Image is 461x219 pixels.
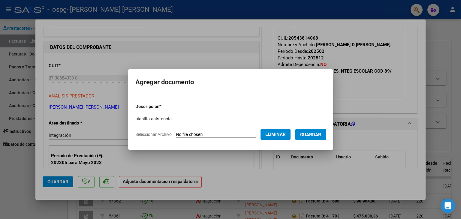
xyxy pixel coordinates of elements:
button: Eliminar [261,129,291,140]
span: Eliminar [265,132,286,137]
span: Seleccionar Archivo [135,132,172,137]
button: Guardar [295,129,326,140]
h2: Agregar documento [135,76,326,88]
p: Descripcion [135,103,193,110]
div: Open Intercom Messenger [441,199,455,213]
span: Guardar [300,132,321,137]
